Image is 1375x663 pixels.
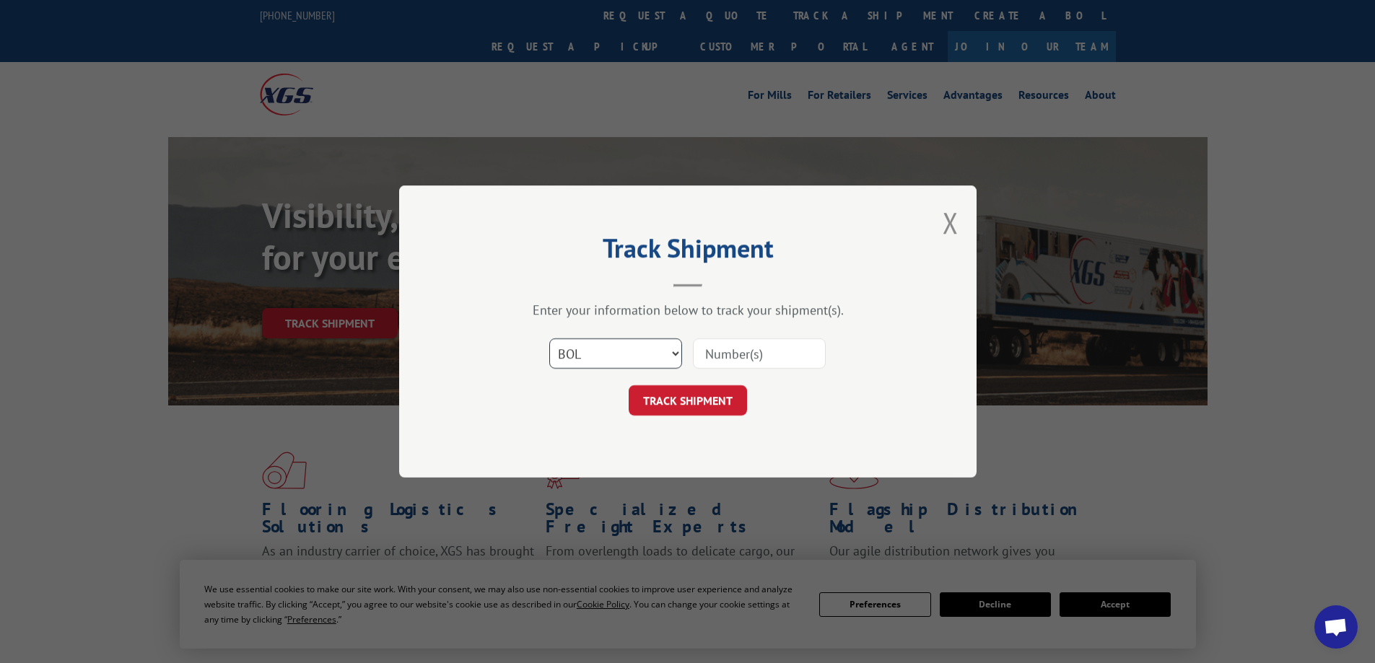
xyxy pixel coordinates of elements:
input: Number(s) [693,338,826,369]
button: Close modal [943,203,959,242]
button: TRACK SHIPMENT [629,385,747,416]
div: Enter your information below to track your shipment(s). [471,302,904,318]
div: Open chat [1314,605,1358,649]
h2: Track Shipment [471,238,904,265]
